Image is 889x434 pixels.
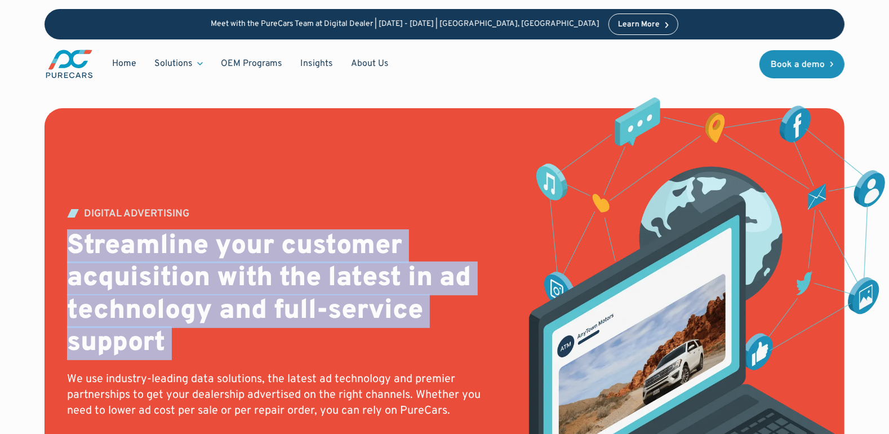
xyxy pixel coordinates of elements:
[212,53,291,74] a: OEM Programs
[618,21,660,29] div: Learn More
[45,48,94,79] a: main
[771,60,825,69] div: Book a demo
[291,53,342,74] a: Insights
[145,53,212,74] div: Solutions
[84,209,189,219] div: DIGITAL ADVERTISING
[45,48,94,79] img: purecars logo
[67,231,497,360] h2: Streamline your customer acquisition with the latest in ad technology and full-service support
[67,371,497,419] p: We use industry-leading data solutions, the latest ad technology and premier partnerships to get ...
[608,14,678,35] a: Learn More
[342,53,398,74] a: About Us
[759,50,845,78] a: Book a demo
[103,53,145,74] a: Home
[154,57,193,70] div: Solutions
[211,20,599,29] p: Meet with the PureCars Team at Digital Dealer | [DATE] - [DATE] | [GEOGRAPHIC_DATA], [GEOGRAPHIC_...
